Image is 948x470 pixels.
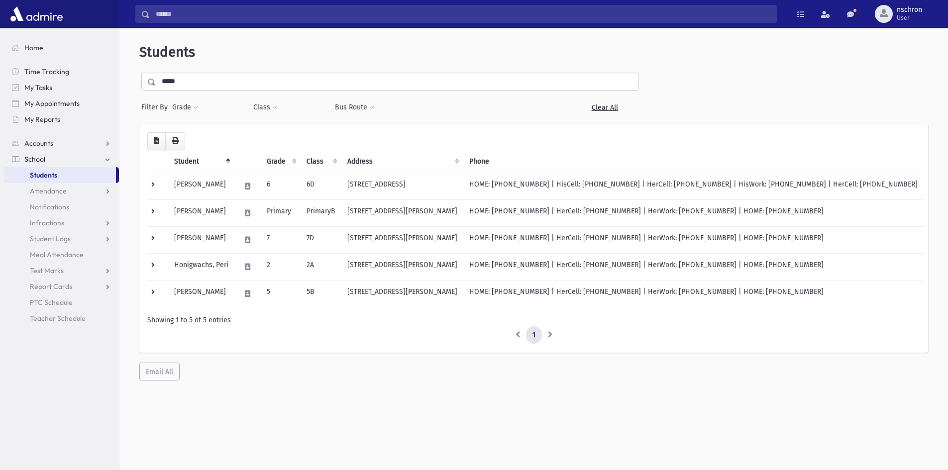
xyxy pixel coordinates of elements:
span: PTC Schedule [30,298,73,307]
span: My Appointments [24,99,80,108]
td: 5B [301,280,341,307]
td: 7D [301,226,341,253]
td: HOME: [PHONE_NUMBER] | HerCell: [PHONE_NUMBER] | HerWork: [PHONE_NUMBER] | HOME: [PHONE_NUMBER] [463,199,924,226]
button: Bus Route [334,98,375,116]
th: Address: activate to sort column ascending [341,150,463,173]
td: [PERSON_NAME] [168,226,234,253]
span: Students [139,44,195,60]
td: HOME: [PHONE_NUMBER] | HerCell: [PHONE_NUMBER] | HerWork: [PHONE_NUMBER] | HOME: [PHONE_NUMBER] [463,280,924,307]
td: [PERSON_NAME] [168,173,234,199]
td: [STREET_ADDRESS][PERSON_NAME] [341,199,463,226]
a: PTC Schedule [4,294,119,310]
a: School [4,151,119,167]
td: Honigwachs, Peri [168,253,234,280]
span: Report Cards [30,282,72,291]
span: Time Tracking [24,67,69,76]
a: Report Cards [4,279,119,294]
a: 1 [526,326,542,344]
td: 2A [301,253,341,280]
td: [STREET_ADDRESS][PERSON_NAME] [341,253,463,280]
img: AdmirePro [8,4,65,24]
input: Search [150,5,776,23]
span: Students [30,171,57,180]
button: CSV [147,132,166,150]
td: [STREET_ADDRESS][PERSON_NAME] [341,226,463,253]
th: Student: activate to sort column descending [168,150,234,173]
a: Attendance [4,183,119,199]
a: Infractions [4,215,119,231]
td: 6 [261,173,301,199]
a: Meal Attendance [4,247,119,263]
span: Teacher Schedule [30,314,86,323]
td: HOME: [PHONE_NUMBER] | HisCell: [PHONE_NUMBER] | HerCell: [PHONE_NUMBER] | HisWork: [PHONE_NUMBER... [463,173,924,199]
a: Home [4,40,119,56]
td: 2 [261,253,301,280]
td: 7 [261,226,301,253]
span: Accounts [24,139,53,148]
button: Grade [172,98,199,116]
span: Student Logs [30,234,71,243]
a: Accounts [4,135,119,151]
span: Home [24,43,43,52]
button: Print [165,132,185,150]
a: Test Marks [4,263,119,279]
span: nschron [897,6,922,14]
td: [PERSON_NAME] [168,199,234,226]
button: Email All [139,363,180,380]
td: 5 [261,280,301,307]
td: PrimaryB [301,199,341,226]
a: Clear All [570,98,639,116]
th: Grade: activate to sort column ascending [261,150,301,173]
div: Showing 1 to 5 of 5 entries [147,315,920,325]
span: My Reports [24,115,60,124]
a: Time Tracking [4,64,119,80]
a: Notifications [4,199,119,215]
td: Primary [261,199,301,226]
span: Filter By [141,102,172,112]
td: 6D [301,173,341,199]
span: My Tasks [24,83,52,92]
span: Infractions [30,218,64,227]
a: Teacher Schedule [4,310,119,326]
span: Test Marks [30,266,64,275]
a: My Tasks [4,80,119,95]
th: Class: activate to sort column ascending [301,150,341,173]
a: My Reports [4,111,119,127]
span: School [24,155,45,164]
button: Class [253,98,278,116]
span: Meal Attendance [30,250,84,259]
span: Notifications [30,202,69,211]
span: Attendance [30,187,67,195]
td: [PERSON_NAME] [168,280,234,307]
a: Student Logs [4,231,119,247]
a: Students [4,167,116,183]
td: HOME: [PHONE_NUMBER] | HerCell: [PHONE_NUMBER] | HerWork: [PHONE_NUMBER] | HOME: [PHONE_NUMBER] [463,253,924,280]
td: [STREET_ADDRESS] [341,173,463,199]
a: My Appointments [4,95,119,111]
span: User [897,14,922,22]
th: Phone [463,150,924,173]
td: HOME: [PHONE_NUMBER] | HerCell: [PHONE_NUMBER] | HerWork: [PHONE_NUMBER] | HOME: [PHONE_NUMBER] [463,226,924,253]
td: [STREET_ADDRESS][PERSON_NAME] [341,280,463,307]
